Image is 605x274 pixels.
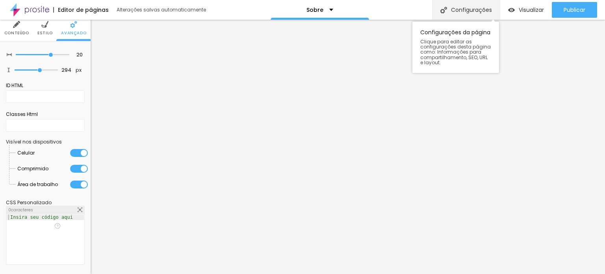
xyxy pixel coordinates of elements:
font: Publicar [564,6,585,14]
font: Conteúdo [4,30,29,36]
font: 0 [8,207,11,213]
img: Ícone [55,223,60,229]
font: Insira seu código aqui [10,214,73,220]
font: px [76,66,82,74]
font: Estilo [37,30,53,36]
img: Ícone [78,207,82,212]
img: Ícone [7,52,12,57]
font: Comprimido [17,165,48,172]
font: Avançado [61,30,86,36]
font: ID HTML [6,82,23,89]
img: Ícone [13,21,20,28]
font: CSS Personalizado [6,199,52,206]
font: Área de trabalho [17,181,58,188]
button: px [73,67,84,74]
font: Configurações da página [420,28,490,36]
button: Publicar [552,2,597,18]
font: Visualizar [519,6,544,14]
img: Ícone [7,68,11,72]
font: Celular [17,149,35,156]
font: Editor de páginas [58,6,109,14]
font: Clique para editar as configurações desta página como: Informações para compartilhamento, SEO, UR... [420,38,491,66]
font: caracteres [11,207,33,213]
iframe: Editor [91,20,605,274]
img: Ícone [41,21,48,28]
font: Alterações salvas automaticamente [117,6,206,13]
img: Ícone [70,21,77,28]
font: Configurações [451,6,492,14]
font: Sobre [306,6,323,14]
img: Ícone [440,7,447,13]
img: view-1.svg [508,7,515,13]
font: Visível nos dispositivos [6,138,62,145]
font: Classes Html [6,111,38,117]
button: Visualizar [500,2,552,18]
